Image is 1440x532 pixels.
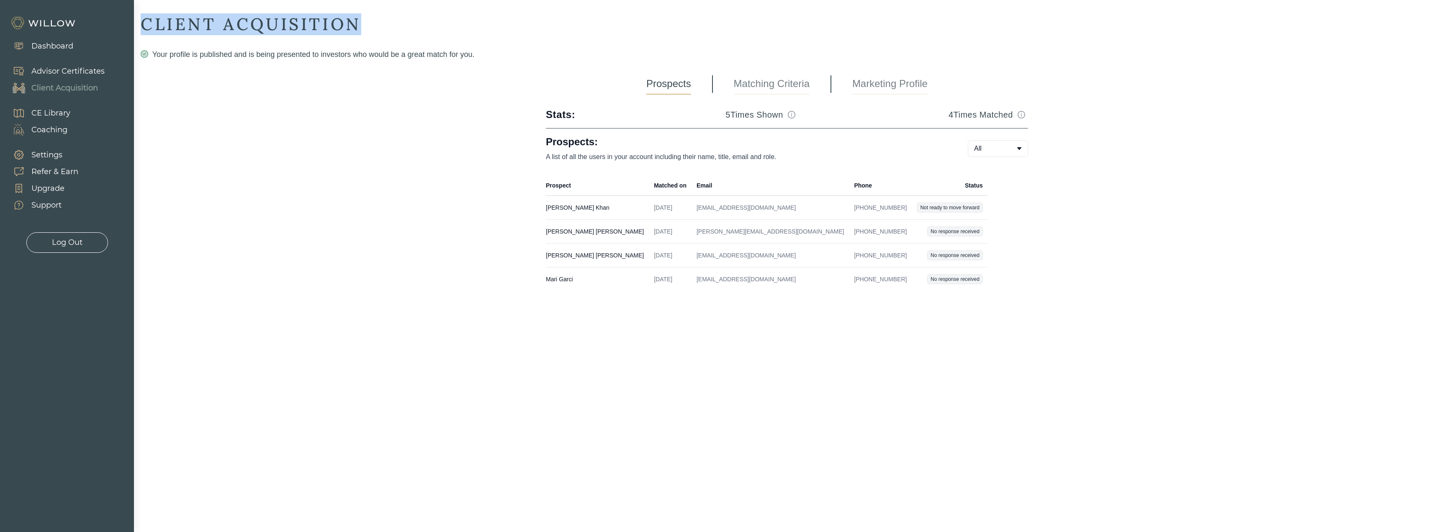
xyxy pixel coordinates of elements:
td: [EMAIL_ADDRESS][DOMAIN_NAME] [692,244,849,267]
div: CLIENT ACQUISITION [141,13,1433,35]
div: Settings [31,149,62,161]
button: Match info [1015,108,1028,121]
th: Status [912,175,987,196]
a: Refer & Earn [4,163,78,180]
td: [PERSON_NAME] [PERSON_NAME] [546,220,649,244]
div: Log Out [52,237,82,248]
span: info-circle [788,111,795,118]
td: [PERSON_NAME] Khan [546,196,649,220]
div: Upgrade [31,183,64,194]
td: [PERSON_NAME] [PERSON_NAME] [546,244,649,267]
a: Upgrade [4,180,78,197]
th: Email [692,175,849,196]
div: Your profile is published and is being presented to investors who would be a great match for you. [141,49,1433,60]
td: [PHONE_NUMBER] [849,220,912,244]
th: Prospect [546,175,649,196]
td: [EMAIL_ADDRESS][DOMAIN_NAME] [692,267,849,291]
a: Matching Criteria [734,74,810,95]
div: CE Library [31,108,70,119]
td: [PHONE_NUMBER] [849,196,912,220]
span: caret-down [1016,145,1023,152]
div: Support [31,200,62,211]
td: Mari Garci [546,267,649,291]
td: [PHONE_NUMBER] [849,267,912,291]
h1: Prospects: [546,135,941,149]
span: No response received [927,226,983,236]
a: Prospects [646,74,691,95]
h3: 4 Times Matched [949,109,1013,121]
div: Coaching [31,124,67,136]
div: Client Acquisition [31,82,98,94]
div: Advisor Certificates [31,66,105,77]
span: No response received [927,274,983,284]
span: No response received [927,250,983,260]
th: Phone [849,175,912,196]
a: Dashboard [4,38,73,54]
span: All [974,144,982,154]
span: info-circle [1018,111,1025,118]
a: CE Library [4,105,70,121]
button: Match info [785,108,798,121]
a: Advisor Certificates [4,63,105,80]
a: Settings [4,146,78,163]
td: [DATE] [649,220,692,244]
a: Marketing Profile [852,74,928,95]
th: Matched on [649,175,692,196]
img: Willow [10,16,77,30]
td: [DATE] [649,196,692,220]
td: [PHONE_NUMBER] [849,244,912,267]
div: Dashboard [31,41,73,52]
a: Coaching [4,121,70,138]
a: Client Acquisition [4,80,105,96]
span: check-circle [141,50,148,58]
div: Refer & Earn [31,166,78,177]
div: Stats: [546,108,575,121]
td: [DATE] [649,244,692,267]
td: [PERSON_NAME][EMAIL_ADDRESS][DOMAIN_NAME] [692,220,849,244]
h3: 5 Times Shown [725,109,783,121]
p: A list of all the users in your account including their name, title, email and role. [546,152,941,162]
span: Not ready to move forward [917,203,982,213]
td: [EMAIL_ADDRESS][DOMAIN_NAME] [692,196,849,220]
td: [DATE] [649,267,692,291]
